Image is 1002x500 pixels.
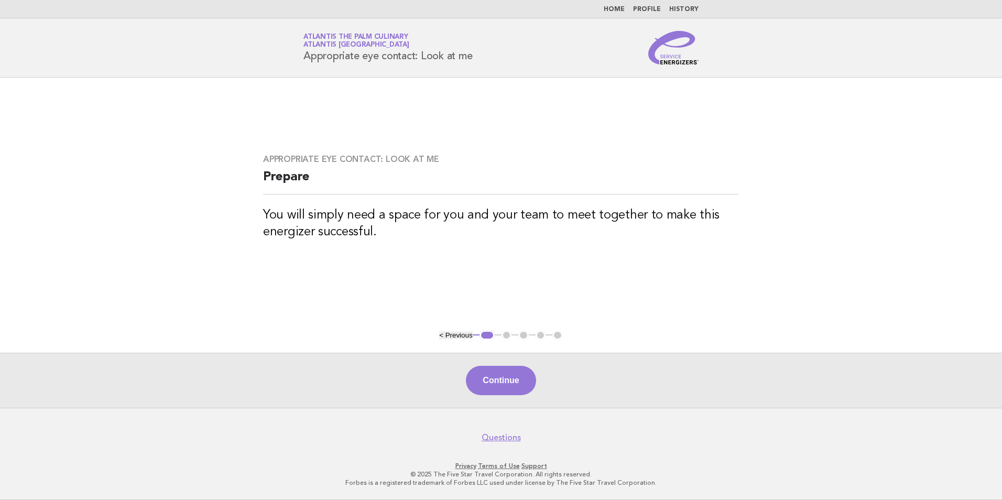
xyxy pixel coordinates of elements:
[648,31,699,64] img: Service Energizers
[263,207,739,241] h3: You will simply need a space for you and your team to meet together to make this energizer succes...
[263,169,739,194] h2: Prepare
[482,432,521,443] a: Questions
[478,462,520,470] a: Terms of Use
[439,331,472,339] button: < Previous
[180,479,822,487] p: Forbes is a registered trademark of Forbes LLC used under license by The Five Star Travel Corpora...
[263,154,739,165] h3: Appropriate eye contact: Look at me
[303,42,409,49] span: Atlantis [GEOGRAPHIC_DATA]
[521,462,547,470] a: Support
[180,470,822,479] p: © 2025 The Five Star Travel Corporation. All rights reserved.
[455,462,476,470] a: Privacy
[633,6,661,13] a: Profile
[466,366,536,395] button: Continue
[669,6,699,13] a: History
[480,330,495,341] button: 1
[303,34,409,48] a: Atlantis The Palm CulinaryAtlantis [GEOGRAPHIC_DATA]
[604,6,625,13] a: Home
[180,462,822,470] p: · ·
[303,34,472,61] h1: Appropriate eye contact: Look at me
